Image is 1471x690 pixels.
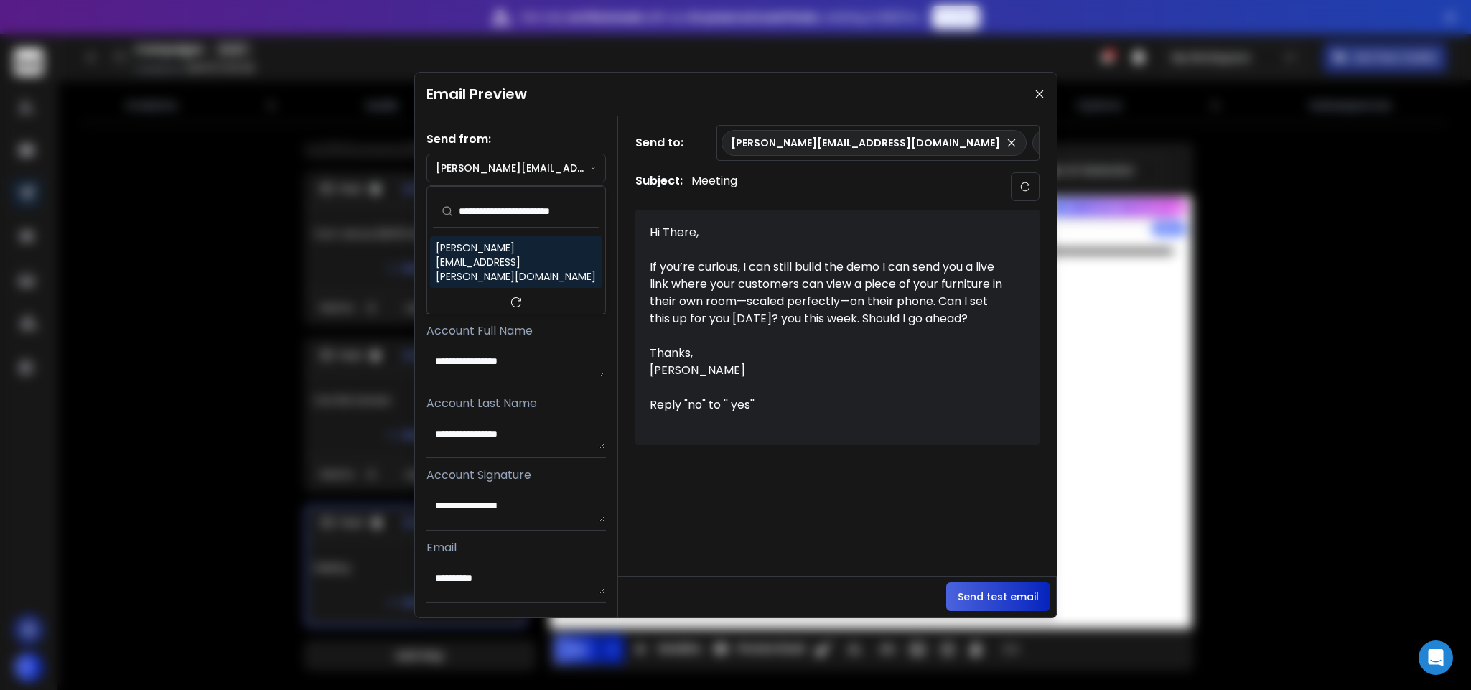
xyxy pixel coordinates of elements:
h1: Send to: [635,134,693,151]
p: [PERSON_NAME][EMAIL_ADDRESS][DOMAIN_NAME] [731,136,1000,150]
div: Open Intercom Messenger [1419,640,1453,675]
div: Thanks, [650,345,1009,362]
h1: Email Preview [426,84,527,104]
h1: Send from: [426,131,606,148]
div: Reply "no" to '' yes'' [650,396,1009,414]
div: Hi There, [650,224,1009,241]
p: Email [426,539,606,556]
h1: Subject: [635,172,683,201]
div: [PERSON_NAME][EMAIL_ADDRESS][PERSON_NAME][DOMAIN_NAME] [436,241,597,284]
p: Meeting [691,172,737,201]
button: Send test email [946,582,1050,611]
p: Account Last Name [426,395,606,412]
p: Account Full Name [426,322,606,340]
p: Account Signature [426,467,606,484]
div: If you’re curious, I can still build the demo I can send you a live link where your customers can... [650,258,1009,327]
p: [PERSON_NAME][EMAIL_ADDRESS][PERSON_NAME][DOMAIN_NAME] [436,161,591,175]
div: [PERSON_NAME] [650,362,1009,379]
